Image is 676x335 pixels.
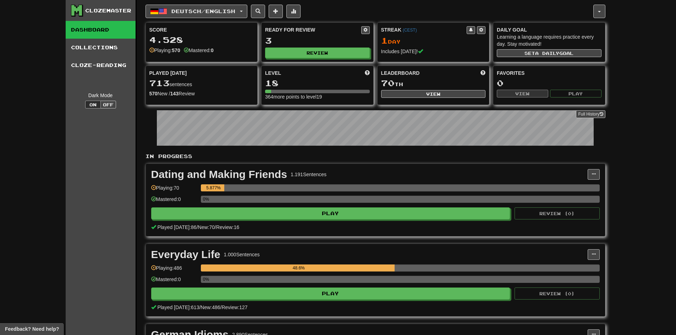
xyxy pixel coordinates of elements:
[381,69,420,77] span: Leaderboard
[515,207,600,219] button: Review (0)
[381,48,486,55] div: Includes [DATE]!
[497,90,548,97] button: View
[497,33,601,48] div: Learning a language requires practice every day. Stay motivated!
[171,8,235,14] span: Deutsch / English
[269,5,283,18] button: Add sentence to collection
[381,36,486,45] div: Day
[145,5,247,18] button: Deutsch/English
[66,56,136,74] a: Cloze-Reading
[286,5,301,18] button: More stats
[224,251,260,258] div: 1.000 Sentences
[497,49,601,57] button: Seta dailygoal
[291,171,326,178] div: 1.191 Sentences
[497,79,601,88] div: 0
[200,305,220,310] span: New: 486
[151,184,197,196] div: Playing: 70
[221,305,247,310] span: Review: 127
[365,69,370,77] span: Score more points to level up
[85,7,131,14] div: Clozemaster
[550,90,601,97] button: Play
[497,26,601,33] div: Daily Goal
[515,287,600,300] button: Review (0)
[149,35,254,44] div: 4.528
[480,69,485,77] span: This week in points, UTC
[199,305,200,310] span: /
[71,92,130,99] div: Dark Mode
[381,26,467,33] div: Streak
[197,224,198,230] span: /
[265,93,370,100] div: 364 more points to level 19
[216,224,239,230] span: Review: 16
[184,47,214,54] div: Mastered:
[151,169,287,180] div: Dating and Making Friends
[149,79,254,88] div: sentences
[151,249,220,260] div: Everyday Life
[149,69,187,77] span: Played [DATE]
[265,69,281,77] span: Level
[145,153,605,160] p: In Progress
[203,184,224,191] div: 5.877%
[265,36,370,45] div: 3
[151,264,197,276] div: Playing: 486
[85,101,101,108] button: On
[220,305,222,310] span: /
[170,91,178,96] strong: 143
[149,47,180,54] div: Playing:
[215,224,216,230] span: /
[381,79,486,88] div: th
[211,48,214,53] strong: 0
[497,69,601,77] div: Favorites
[66,21,136,39] a: Dashboard
[151,196,197,207] div: Mastered: 0
[403,28,417,33] a: (CEST)
[149,78,170,88] span: 713
[157,305,199,310] span: Played [DATE]: 613
[381,35,388,45] span: 1
[100,101,116,108] button: Off
[381,78,395,88] span: 70
[149,90,254,97] div: New / Review
[157,224,196,230] span: Played [DATE]: 86
[5,325,59,333] span: Open feedback widget
[149,91,158,96] strong: 570
[66,39,136,56] a: Collections
[265,48,370,58] button: Review
[198,224,215,230] span: New: 70
[265,79,370,88] div: 18
[151,207,510,219] button: Play
[203,264,395,272] div: 48.6%
[576,110,605,118] a: Full History
[172,48,180,53] strong: 570
[381,90,486,98] button: View
[535,51,559,56] span: a daily
[149,26,254,33] div: Score
[151,287,510,300] button: Play
[151,276,197,287] div: Mastered: 0
[251,5,265,18] button: Search sentences
[265,26,361,33] div: Ready for Review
